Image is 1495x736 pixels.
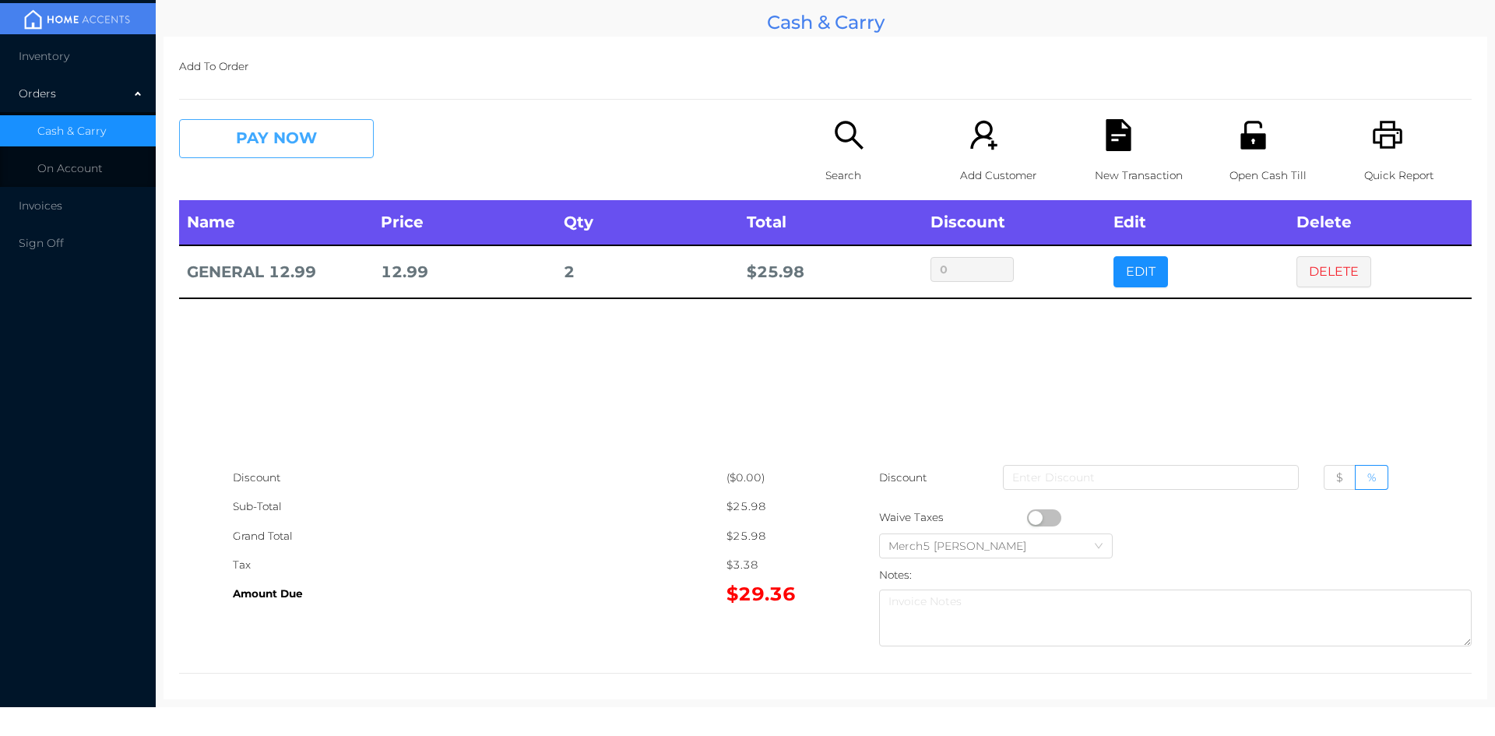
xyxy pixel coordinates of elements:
span: $ [1336,470,1343,484]
p: Quick Report [1364,161,1472,190]
button: DELETE [1296,256,1371,287]
td: $ 25.98 [739,245,922,298]
p: Add To Order [179,52,1472,81]
i: icon: user-add [968,119,1000,151]
span: Sign Off [19,236,64,250]
div: Cash & Carry [164,8,1487,37]
div: ($0.00) [726,463,825,492]
div: 2 [564,258,731,287]
div: $29.36 [726,579,825,608]
th: Name [179,200,373,245]
div: $25.98 [726,522,825,551]
td: GENERAL 12.99 [179,245,373,298]
div: Grand Total [233,522,726,551]
th: Total [739,200,922,245]
i: icon: down [1094,541,1103,552]
th: Qty [556,200,739,245]
i: icon: printer [1372,119,1404,151]
p: Discount [879,463,928,492]
i: icon: search [833,119,865,151]
th: Edit [1106,200,1289,245]
span: On Account [37,161,103,175]
span: Cash & Carry [37,124,106,138]
div: Waive Taxes [879,503,1027,532]
button: PAY NOW [179,119,374,158]
div: $25.98 [726,492,825,521]
p: Open Cash Till [1229,161,1337,190]
button: EDIT [1113,256,1168,287]
div: Merch5 Lawrence [888,534,1042,558]
th: Delete [1289,200,1472,245]
i: icon: file-text [1103,119,1134,151]
td: 12.99 [373,245,556,298]
p: New Transaction [1095,161,1202,190]
div: Discount [233,463,726,492]
th: Discount [923,200,1106,245]
i: icon: unlock [1237,119,1269,151]
div: Tax [233,551,726,579]
span: Inventory [19,49,69,63]
span: % [1367,470,1376,484]
label: Notes: [879,569,912,581]
input: Enter Discount [1003,465,1299,490]
p: Add Customer [960,161,1068,190]
div: Sub-Total [233,492,726,521]
span: Invoices [19,199,62,213]
th: Price [373,200,556,245]
p: Search [825,161,933,190]
div: $3.38 [726,551,825,579]
div: Amount Due [233,579,726,608]
img: mainBanner [19,8,135,31]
